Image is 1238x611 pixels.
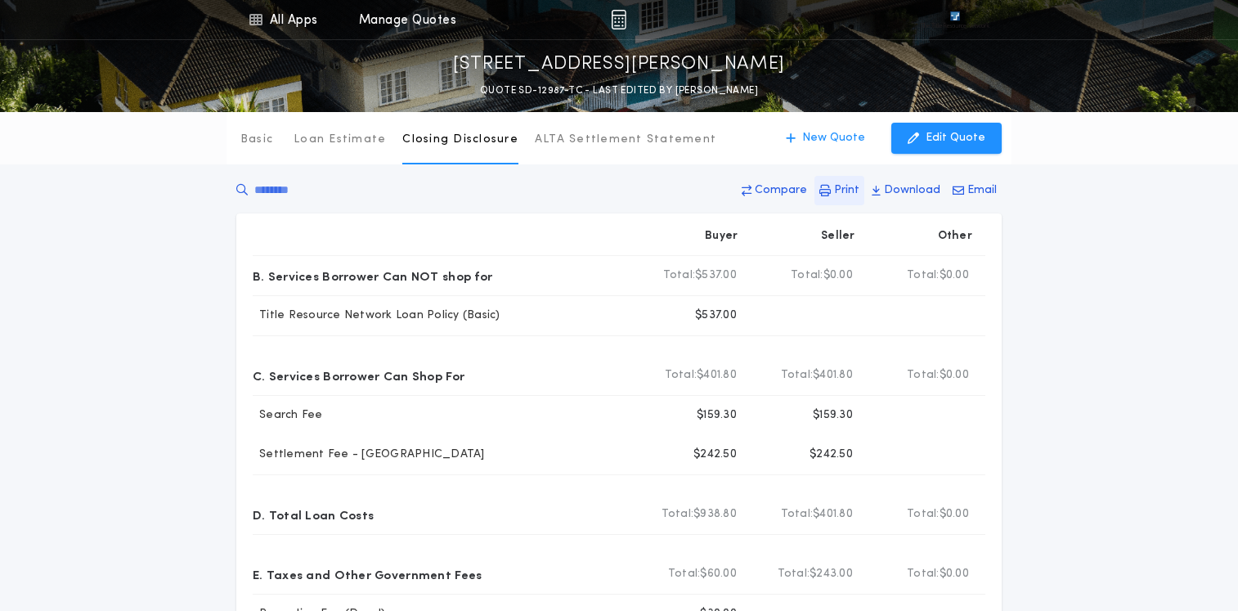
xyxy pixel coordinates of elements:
p: Title Resource Network Loan Policy (Basic) [253,308,500,324]
p: Email [967,182,997,199]
span: $0.00 [940,566,969,582]
p: [STREET_ADDRESS][PERSON_NAME] [453,52,785,78]
button: Compare [737,176,812,205]
p: Closing Disclosure [402,132,518,148]
p: $537.00 [695,308,737,324]
p: Seller [821,228,855,245]
span: $537.00 [695,267,737,284]
p: $242.50 [693,447,737,463]
p: Compare [755,182,807,199]
p: Buyer [705,228,738,245]
p: QUOTE SD-12987-TC - LAST EDITED BY [PERSON_NAME] [480,83,758,99]
p: Loan Estimate [294,132,386,148]
b: Total: [781,506,814,523]
p: New Quote [802,130,865,146]
button: Email [948,176,1002,205]
p: C. Services Borrower Can Shop For [253,362,464,389]
p: Print [834,182,859,199]
b: Total: [665,367,697,384]
b: Total: [907,566,940,582]
p: D. Total Loan Costs [253,501,374,528]
span: $401.80 [813,367,853,384]
span: $401.80 [813,506,853,523]
p: Basic [240,132,273,148]
button: Edit Quote [891,123,1002,154]
p: Other [938,228,972,245]
b: Total: [907,267,940,284]
b: Total: [662,506,694,523]
span: $938.80 [693,506,737,523]
b: Total: [791,267,823,284]
button: Download [867,176,945,205]
b: Total: [668,566,701,582]
span: $0.00 [940,267,969,284]
span: $243.00 [810,566,853,582]
p: $159.30 [697,407,737,424]
img: vs-icon [921,11,989,28]
span: $0.00 [940,506,969,523]
span: $401.80 [697,367,737,384]
span: $60.00 [700,566,737,582]
span: $0.00 [940,367,969,384]
p: Edit Quote [926,130,985,146]
button: Print [814,176,864,205]
p: Search Fee [253,407,323,424]
b: Total: [907,367,940,384]
b: Total: [907,506,940,523]
p: B. Services Borrower Can NOT shop for [253,263,492,289]
span: $0.00 [823,267,853,284]
img: img [611,10,626,29]
p: ALTA Settlement Statement [535,132,716,148]
b: Total: [778,566,810,582]
p: Download [884,182,940,199]
b: Total: [663,267,696,284]
b: Total: [781,367,814,384]
p: Settlement Fee - [GEOGRAPHIC_DATA] [253,447,485,463]
p: $242.50 [810,447,853,463]
button: New Quote [769,123,881,154]
p: $159.30 [813,407,853,424]
p: E. Taxes and Other Government Fees [253,561,482,587]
